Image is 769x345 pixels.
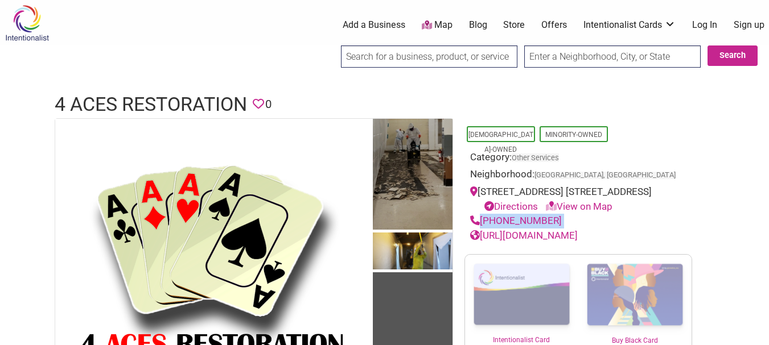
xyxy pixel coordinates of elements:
a: Other Services [512,153,559,162]
img: Buy Black Card [578,255,692,335]
a: Blog [469,19,487,31]
a: Intentionalist Card [465,255,578,345]
a: Log In [692,19,717,31]
div: Neighborhood: [470,167,686,185]
a: [PHONE_NUMBER] [470,215,562,226]
h1: 4 Aces Restoration [55,91,247,118]
button: Search [708,45,758,66]
a: Map [422,19,453,32]
span: [GEOGRAPHIC_DATA], [GEOGRAPHIC_DATA] [534,172,676,179]
a: Store [503,19,525,31]
input: Enter a Neighborhood, City, or State [524,45,701,68]
a: Directions [484,201,538,212]
a: Offers [541,19,567,31]
input: Search for a business, product, or service [341,45,517,68]
div: Category: [470,150,686,168]
a: Minority-Owned [545,131,602,139]
a: Sign up [734,19,764,31]
a: Intentionalist Cards [583,19,676,31]
img: Intentionalist Card [465,255,578,335]
img: 4 Aces Restoration [373,232,453,272]
a: Add a Business [343,19,405,31]
img: 4 Aces Restoration [373,119,453,233]
a: View on Map [546,201,612,212]
a: [DEMOGRAPHIC_DATA]-Owned [468,131,533,153]
div: [STREET_ADDRESS] [STREET_ADDRESS] [470,185,686,214]
a: [URL][DOMAIN_NAME] [470,230,578,241]
span: 0 [265,95,272,113]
